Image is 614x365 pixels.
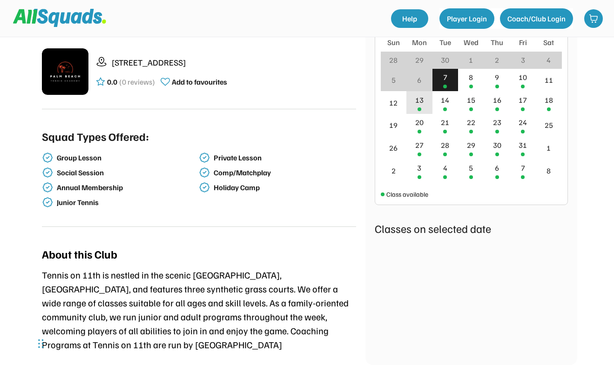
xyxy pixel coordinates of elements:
div: 25 [545,119,553,131]
div: 27 [415,139,424,151]
div: 7 [521,162,525,173]
div: 4 [547,54,551,66]
div: 22 [467,117,475,128]
div: 1 [547,142,551,153]
div: 30 [441,54,449,66]
div: Thu [491,37,503,48]
div: 6 [417,74,421,86]
div: Tue [439,37,451,48]
div: 3 [417,162,421,173]
img: check-verified-01.svg [199,167,210,178]
div: 21 [441,117,449,128]
div: 4 [443,162,447,173]
div: 24 [519,117,527,128]
div: Classes on selected date [375,220,568,237]
div: Fri [519,37,527,48]
div: 29 [467,139,475,151]
div: Add to favourites [172,76,227,87]
div: Class available [386,189,428,199]
div: 2 [495,54,499,66]
div: 20 [415,117,424,128]
div: 15 [467,94,475,106]
img: check-verified-01.svg [42,182,53,193]
a: Help [391,9,428,28]
img: shopping-cart-01%20%281%29.svg [589,14,598,23]
div: 12 [389,97,398,108]
div: 29 [415,54,424,66]
div: 7 [443,72,447,83]
div: 1 [469,54,473,66]
div: Mon [412,37,427,48]
div: Holiday Camp [214,183,354,192]
div: Wed [464,37,479,48]
div: 0.0 [107,76,117,87]
div: 28 [389,54,398,66]
img: IMG_2979.png [42,48,88,95]
div: 8 [469,72,473,83]
div: 8 [547,165,551,176]
div: Annual Membership [57,183,197,192]
div: 11 [545,74,553,86]
div: Tennis on 11th is nestled in the scenic [GEOGRAPHIC_DATA], [GEOGRAPHIC_DATA], and features three ... [42,268,356,352]
div: Comp/Matchplay [214,168,354,177]
div: Group Lesson [57,153,197,162]
div: 18 [545,94,553,106]
div: 5 [469,162,473,173]
div: About this Club [42,246,117,262]
div: 26 [389,142,398,153]
div: 30 [493,139,501,151]
div: 17 [519,94,527,106]
div: 10 [519,72,527,83]
img: check-verified-01.svg [42,167,53,178]
div: Junior Tennis [57,198,197,207]
button: Player Login [439,8,494,29]
div: 16 [493,94,501,106]
div: (0 reviews) [119,76,155,87]
img: check-verified-01.svg [42,197,53,208]
div: 5 [391,74,396,86]
div: 19 [389,119,398,131]
div: 13 [415,94,424,106]
div: Sun [387,37,400,48]
div: 9 [495,72,499,83]
div: Squad Types Offered: [42,128,149,145]
div: 2 [391,165,396,176]
div: Sat [543,37,554,48]
div: 31 [519,139,527,151]
div: Social Session [57,168,197,177]
img: check-verified-01.svg [199,152,210,163]
div: 23 [493,117,501,128]
div: Private Lesson [214,153,354,162]
div: 6 [495,162,499,173]
div: 3 [521,54,525,66]
button: Coach/Club Login [500,8,573,29]
img: check-verified-01.svg [42,152,53,163]
img: check-verified-01.svg [199,182,210,193]
div: 14 [441,94,449,106]
div: [STREET_ADDRESS] [112,56,356,69]
div: 28 [441,139,449,151]
img: Squad%20Logo.svg [13,9,106,27]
